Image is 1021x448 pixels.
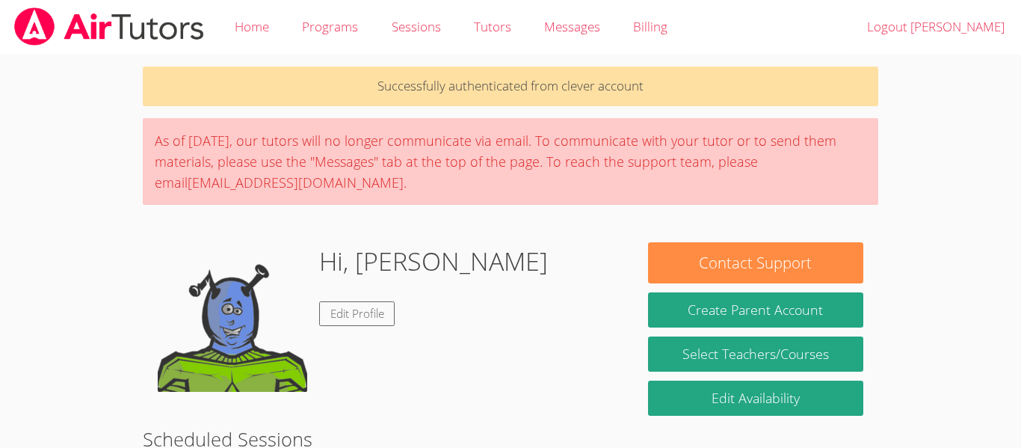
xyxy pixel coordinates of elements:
[648,292,863,328] button: Create Parent Account
[648,381,863,416] a: Edit Availability
[319,242,548,280] h1: Hi, [PERSON_NAME]
[648,242,863,283] button: Contact Support
[319,301,395,326] a: Edit Profile
[13,7,206,46] img: airtutors_banner-c4298cdbf04f3fff15de1276eac7730deb9818008684d7c2e4769d2f7ddbe033.png
[544,18,600,35] span: Messages
[158,242,307,392] img: default.png
[143,67,878,106] p: Successfully authenticated from clever account
[143,118,878,205] div: As of [DATE], our tutors will no longer communicate via email. To communicate with your tutor or ...
[648,337,863,372] a: Select Teachers/Courses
